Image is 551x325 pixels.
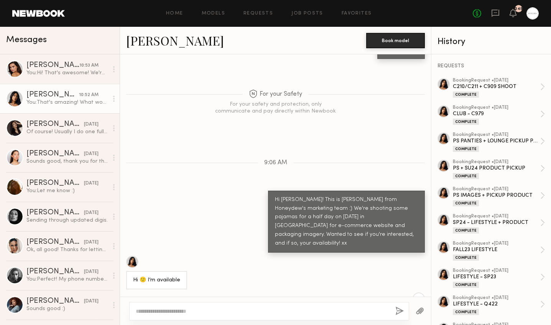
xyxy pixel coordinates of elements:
[453,160,545,179] a: bookingRequest •[DATE]PS + SU24 PRODUCT PICKUPComplete
[453,160,540,165] div: booking Request • [DATE]
[126,32,224,49] a: [PERSON_NAME]
[453,301,540,308] div: LIFESTYLE - Q422
[84,298,99,305] div: [DATE]
[453,282,479,288] div: Complete
[453,309,479,315] div: Complete
[453,246,540,253] div: FALL23 LIFESTYLE
[453,173,479,179] div: Complete
[243,11,273,16] a: Requests
[453,165,540,172] div: PS + SU24 PRODUCT PICKUP
[453,241,545,261] a: bookingRequest •[DATE]FALL23 LIFESTYLEComplete
[79,91,99,99] div: 10:52 AM
[26,268,84,276] div: [PERSON_NAME]
[79,62,99,69] div: 10:53 AM
[453,110,540,118] div: CLUB - C979
[26,238,84,246] div: [PERSON_NAME]
[453,296,545,315] a: bookingRequest •[DATE]LIFESTYLE - Q422Complete
[26,121,84,128] div: [PERSON_NAME]
[453,268,545,288] a: bookingRequest •[DATE]LIFESTYLE - SP23Complete
[26,158,108,165] div: Sounds good, thank you for the update!
[342,11,372,16] a: Favorites
[453,83,540,90] div: C210/C211 + C909 SHOOT
[453,241,540,246] div: booking Request • [DATE]
[26,297,84,305] div: [PERSON_NAME]
[26,180,84,187] div: [PERSON_NAME]
[453,187,545,206] a: bookingRequest •[DATE]PS IMAGES + PICKUP PRODUCTComplete
[438,64,545,69] div: REQUESTS
[26,99,108,106] div: You: That's amazing! What would be your rate for a half day/4 hours?
[84,150,99,158] div: [DATE]
[453,214,540,219] div: booking Request • [DATE]
[214,101,337,115] div: For your safety and protection, only communicate and pay directly within Newbook
[453,273,540,281] div: LIFESTYLE - SP23
[84,268,99,276] div: [DATE]
[453,78,540,83] div: booking Request • [DATE]
[515,7,523,11] div: 245
[453,137,540,145] div: PS PANTIES + LOUNGE PICKUP PRODUCT
[264,160,287,166] span: 9:06 AM
[453,219,540,226] div: SP24 - LIFESTYLE + PRODUCT
[26,62,79,69] div: [PERSON_NAME]
[133,276,180,285] div: Hi 🙂 I’m available
[26,128,108,136] div: Of course! Usually I do one full edited video, along with raw footage, and a couple of pictures b...
[26,276,108,283] div: You: Perfect! My phone number is [PHONE_NUMBER] if you have any issue finding us. Thank you! xx
[26,91,79,99] div: [PERSON_NAME]
[453,146,479,152] div: Complete
[453,91,479,98] div: Complete
[84,239,99,246] div: [DATE]
[26,217,108,224] div: Sending through updated digis.
[166,11,183,16] a: Home
[453,132,540,137] div: booking Request • [DATE]
[453,268,540,273] div: booking Request • [DATE]
[453,105,540,110] div: booking Request • [DATE]
[453,200,479,206] div: Complete
[366,33,425,48] button: Book model
[453,105,545,125] a: bookingRequest •[DATE]CLUB - C979Complete
[275,196,418,248] div: Hi [PERSON_NAME]! This is [PERSON_NAME] from Honeydew's marketing team :) We're shooting some paj...
[453,214,545,234] a: bookingRequest •[DATE]SP24 - LIFESTYLE + PRODUCTComplete
[84,180,99,187] div: [DATE]
[453,296,540,301] div: booking Request • [DATE]
[26,305,108,312] div: Sounds good :)
[26,187,108,194] div: You: Let me know :)
[84,209,99,217] div: [DATE]
[84,121,99,128] div: [DATE]
[249,90,302,99] span: For your Safety
[366,37,425,43] a: Book model
[453,227,479,234] div: Complete
[453,192,540,199] div: PS IMAGES + PICKUP PRODUCT
[26,246,108,253] div: Ok, all good! Thanks for letting me know.
[6,36,47,44] span: Messages
[291,11,323,16] a: Job Posts
[202,11,225,16] a: Models
[453,119,479,125] div: Complete
[26,209,84,217] div: [PERSON_NAME]
[453,132,545,152] a: bookingRequest •[DATE]PS PANTIES + LOUNGE PICKUP PRODUCTComplete
[26,150,84,158] div: [PERSON_NAME]
[453,187,540,192] div: booking Request • [DATE]
[26,69,108,77] div: You: Hi! That's awesome! We're planning on shooting on [DATE] for 4 hours - do you have that time...
[453,255,479,261] div: Complete
[453,78,545,98] a: bookingRequest •[DATE]C210/C211 + C909 SHOOTComplete
[438,38,545,46] div: History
